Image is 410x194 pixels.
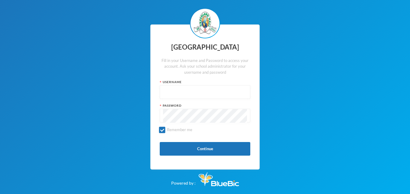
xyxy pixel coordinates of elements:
div: Username [160,80,250,84]
div: Fill in your Username and Password to access your account. Ask your school administrator for your... [160,58,250,76]
div: Password [160,103,250,108]
div: [GEOGRAPHIC_DATA] [160,41,250,53]
img: Bluebic [199,173,239,186]
button: Continue [160,142,250,156]
span: Remember me [165,127,195,132]
div: Powered by : [171,170,239,186]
